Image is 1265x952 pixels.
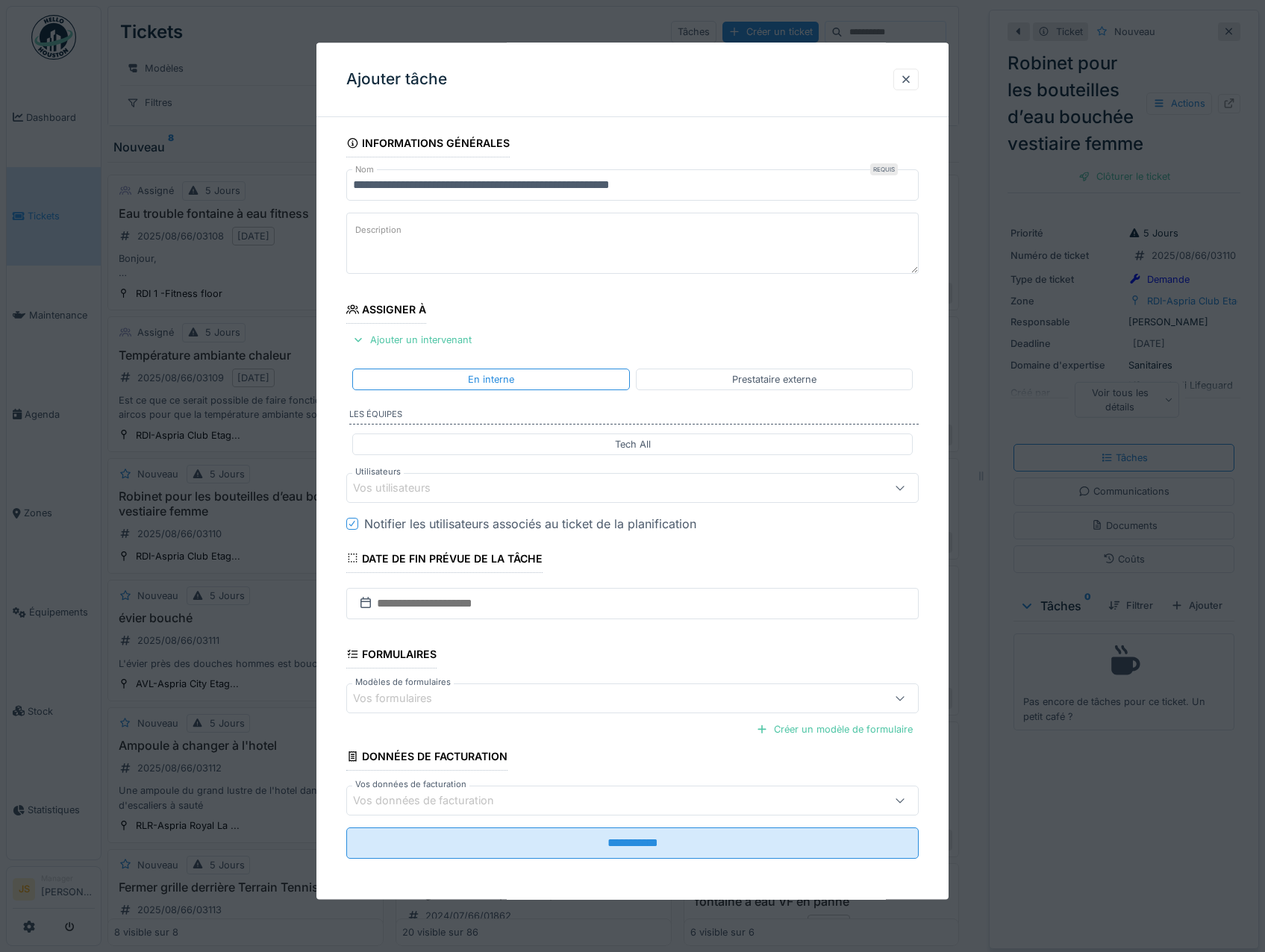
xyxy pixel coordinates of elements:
[346,299,427,325] div: Assigner à
[870,164,898,176] div: Requis
[364,515,696,533] div: Notifier les utilisateurs associés au ticket de la planification
[732,372,816,386] div: Prestataire externe
[352,164,377,177] label: Nom
[353,480,452,496] div: Vos utilisateurs
[349,408,919,425] label: Les équipes
[346,70,447,89] h3: Ajouter tâche
[750,719,919,739] div: Créer un modèle de formulaire
[353,793,515,809] div: Vos données de facturation
[352,466,404,478] label: Utilisateurs
[353,691,453,707] div: Vos formulaires
[352,676,454,689] label: Modèles de formulaires
[346,548,543,573] div: Date de fin prévue de la tâche
[352,779,469,792] label: Vos données de facturation
[346,132,510,157] div: Informations générales
[346,746,508,771] div: Données de facturation
[346,643,437,668] div: Formulaires
[346,331,478,351] div: Ajouter un intervenant
[468,372,514,386] div: En interne
[352,222,405,240] label: Description
[615,437,651,451] div: Tech All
